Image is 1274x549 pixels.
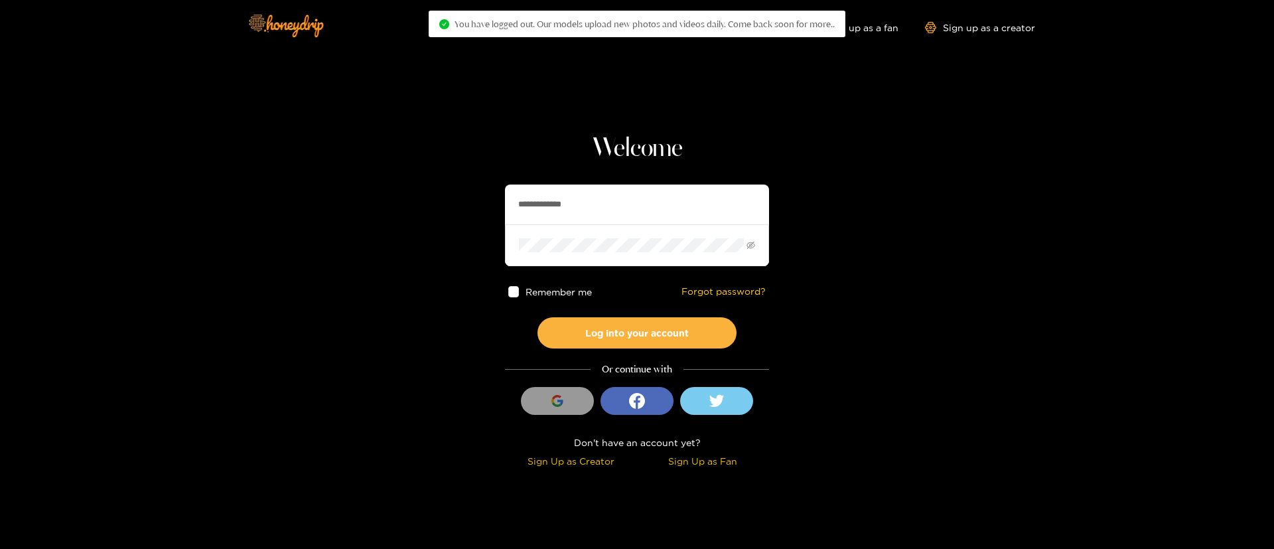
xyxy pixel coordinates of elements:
a: Forgot password? [681,286,766,297]
div: Sign Up as Creator [508,453,634,469]
a: Sign up as a creator [925,22,1035,33]
div: Don't have an account yet? [505,435,769,450]
span: You have logged out. Our models upload new photos and videos daily. Come back soon for more.. [455,19,835,29]
span: Remember me [526,287,593,297]
span: eye-invisible [746,241,755,250]
div: Or continue with [505,362,769,377]
div: Sign Up as Fan [640,453,766,469]
a: Sign up as a fan [808,22,898,33]
span: check-circle [439,19,449,29]
h1: Welcome [505,133,769,165]
button: Log into your account [537,317,737,349]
